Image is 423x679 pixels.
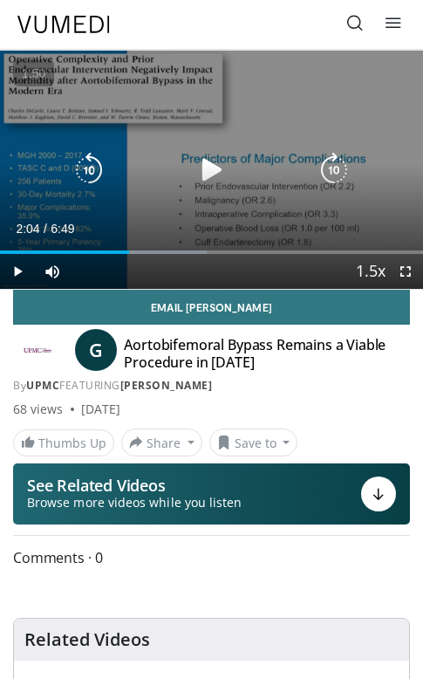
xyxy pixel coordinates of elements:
p: See Related Videos [27,477,242,494]
img: UPMC [13,336,61,364]
img: VuMedi Logo [17,16,110,33]
button: See Related Videos Browse more videos while you listen [13,463,410,525]
span: 2:04 [16,222,39,236]
div: By FEATURING [13,378,410,394]
span: Comments 0 [13,546,410,569]
button: Mute [35,254,70,289]
a: UPMC [26,378,59,393]
a: Thumbs Up [13,429,114,456]
button: Fullscreen [388,254,423,289]
div: [DATE] [81,401,120,418]
a: [PERSON_NAME] [120,378,213,393]
button: Playback Rate [353,254,388,289]
span: 68 views [13,401,64,418]
span: Browse more videos while you listen [27,494,242,511]
button: Share [121,429,202,456]
a: G [75,329,117,371]
button: Save to [209,429,298,456]
span: / [44,222,47,236]
span: 6:49 [51,222,74,236]
h4: Aortobifemoral Bypass Remains a Viable Procedure in [DATE] [124,336,403,371]
a: Email [PERSON_NAME] [13,290,410,325]
h4: Related Videos [24,629,150,650]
